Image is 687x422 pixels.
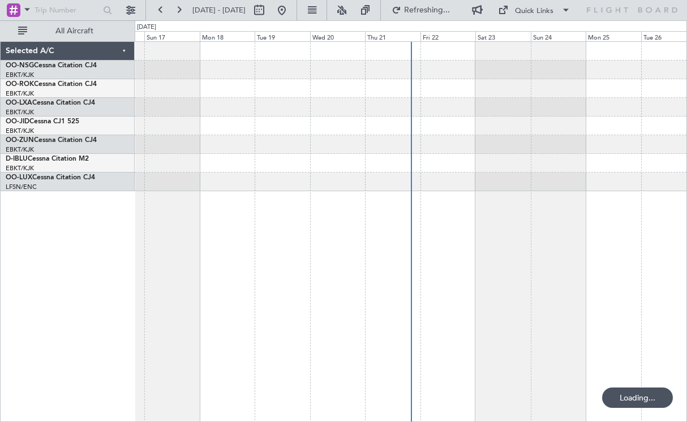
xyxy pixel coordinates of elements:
[475,31,531,41] div: Sat 23
[200,31,255,41] div: Mon 18
[255,31,310,41] div: Tue 19
[6,137,34,144] span: OO-ZUN
[6,108,34,117] a: EBKT/KJK
[6,174,32,181] span: OO-LUX
[586,31,641,41] div: Mon 25
[6,100,95,106] a: OO-LXACessna Citation CJ4
[6,145,34,154] a: EBKT/KJK
[602,387,673,408] div: Loading...
[365,31,420,41] div: Thu 21
[515,6,553,17] div: Quick Links
[35,2,100,19] input: Trip Number
[6,156,89,162] a: D-IBLUCessna Citation M2
[6,81,97,88] a: OO-ROKCessna Citation CJ4
[403,6,451,14] span: Refreshing...
[492,1,576,19] button: Quick Links
[144,31,200,41] div: Sun 17
[6,127,34,135] a: EBKT/KJK
[6,183,37,191] a: LFSN/ENC
[6,62,34,69] span: OO-NSG
[192,5,246,15] span: [DATE] - [DATE]
[6,89,34,98] a: EBKT/KJK
[6,156,28,162] span: D-IBLU
[6,62,97,69] a: OO-NSGCessna Citation CJ4
[29,27,119,35] span: All Aircraft
[6,81,34,88] span: OO-ROK
[12,22,123,40] button: All Aircraft
[387,1,454,19] button: Refreshing...
[6,100,32,106] span: OO-LXA
[6,137,97,144] a: OO-ZUNCessna Citation CJ4
[6,71,34,79] a: EBKT/KJK
[6,174,95,181] a: OO-LUXCessna Citation CJ4
[420,31,476,41] div: Fri 22
[310,31,366,41] div: Wed 20
[6,118,29,125] span: OO-JID
[137,23,156,32] div: [DATE]
[531,31,586,41] div: Sun 24
[6,118,79,125] a: OO-JIDCessna CJ1 525
[6,164,34,173] a: EBKT/KJK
